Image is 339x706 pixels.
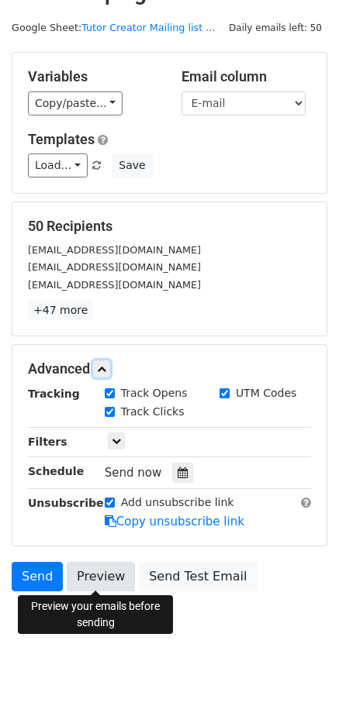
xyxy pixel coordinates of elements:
[105,515,244,529] a: Copy unsubscribe link
[28,153,88,177] a: Load...
[28,465,84,477] strong: Schedule
[236,385,296,401] label: UTM Codes
[28,436,67,448] strong: Filters
[67,562,135,591] a: Preview
[12,22,215,33] small: Google Sheet:
[261,632,339,706] iframe: Chat Widget
[139,562,257,591] a: Send Test Email
[28,131,95,147] a: Templates
[182,68,312,85] h5: Email column
[28,68,158,85] h5: Variables
[28,244,201,256] small: [EMAIL_ADDRESS][DOMAIN_NAME]
[28,360,311,377] h5: Advanced
[112,153,152,177] button: Save
[28,301,93,320] a: +47 more
[28,497,104,509] strong: Unsubscribe
[105,466,162,480] span: Send now
[28,279,201,291] small: [EMAIL_ADDRESS][DOMAIN_NAME]
[28,91,123,115] a: Copy/paste...
[121,404,185,420] label: Track Clicks
[28,387,80,400] strong: Tracking
[121,385,188,401] label: Track Opens
[18,595,173,634] div: Preview your emails before sending
[28,261,201,273] small: [EMAIL_ADDRESS][DOMAIN_NAME]
[81,22,215,33] a: Tutor Creator Mailing list ...
[12,562,63,591] a: Send
[223,19,327,36] span: Daily emails left: 50
[28,218,311,235] h5: 50 Recipients
[121,494,234,511] label: Add unsubscribe link
[223,22,327,33] a: Daily emails left: 50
